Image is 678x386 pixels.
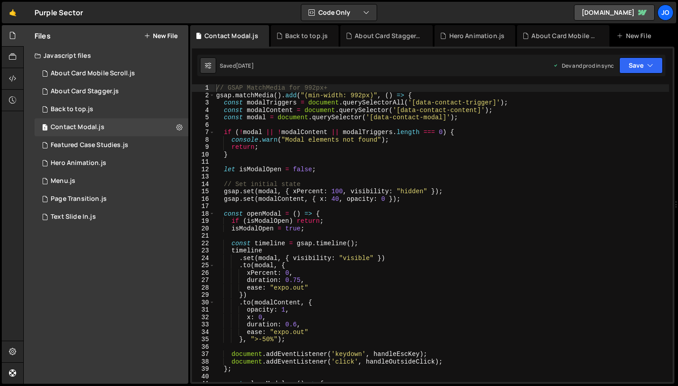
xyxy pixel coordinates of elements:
[35,154,188,172] div: 16277/43936.js
[192,210,215,218] div: 18
[51,195,107,203] div: Page Transition.js
[192,173,215,181] div: 13
[531,31,599,40] div: About Card Mobile Scroll.js
[192,151,215,159] div: 10
[192,217,215,225] div: 19
[192,247,215,255] div: 23
[192,107,215,114] div: 4
[192,188,215,195] div: 15
[2,2,24,23] a: 🤙
[617,31,654,40] div: New File
[192,373,215,381] div: 40
[35,65,188,82] div: 16277/44772.js
[192,365,215,373] div: 39
[35,7,83,18] div: Purple Sector
[192,203,215,210] div: 17
[192,232,215,240] div: 21
[192,343,215,351] div: 36
[192,195,215,203] div: 16
[35,118,188,136] div: 16277/44048.js
[35,172,188,190] div: 16277/43910.js
[192,269,215,277] div: 26
[192,255,215,262] div: 24
[301,4,377,21] button: Code Only
[574,4,655,21] a: [DOMAIN_NAME]
[192,181,215,188] div: 14
[35,208,188,226] div: 16277/43964.js
[51,213,96,221] div: Text Slide In.js
[35,136,188,154] div: 16277/43991.js
[51,141,128,149] div: Featured Case Studies.js
[236,62,254,69] div: [DATE]
[192,291,215,299] div: 29
[192,321,215,329] div: 33
[192,299,215,307] div: 30
[192,92,215,100] div: 2
[192,225,215,233] div: 20
[553,62,614,69] div: Dev and prod in sync
[657,4,674,21] a: Jo
[192,166,215,173] div: 12
[192,121,215,129] div: 6
[192,129,215,136] div: 7
[192,306,215,314] div: 31
[192,336,215,343] div: 35
[192,358,215,366] div: 38
[35,82,188,100] div: 16277/44771.js
[192,277,215,284] div: 27
[192,262,215,269] div: 25
[35,31,51,41] h2: Files
[51,105,93,113] div: Back to top.js
[192,136,215,144] div: 8
[192,114,215,121] div: 5
[51,69,135,78] div: About Card Mobile Scroll.js
[355,31,422,40] div: About Card Stagger.js
[220,62,254,69] div: Saved
[192,158,215,166] div: 11
[51,177,75,185] div: Menu.js
[619,57,663,74] button: Save
[192,240,215,247] div: 22
[51,87,119,95] div: About Card Stagger.js
[192,329,215,336] div: 34
[192,351,215,358] div: 37
[42,125,48,132] span: 1
[51,159,106,167] div: Hero Animation.js
[51,123,104,131] div: Contact Modal.js
[144,32,178,39] button: New File
[35,100,188,118] div: 16277/44071.js
[192,143,215,151] div: 9
[449,31,505,40] div: Hero Animation.js
[204,31,258,40] div: Contact Modal.js
[192,284,215,292] div: 28
[192,84,215,92] div: 1
[24,47,188,65] div: Javascript files
[35,190,188,208] div: 16277/44633.js
[192,99,215,107] div: 3
[192,314,215,321] div: 32
[285,31,328,40] div: Back to top.js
